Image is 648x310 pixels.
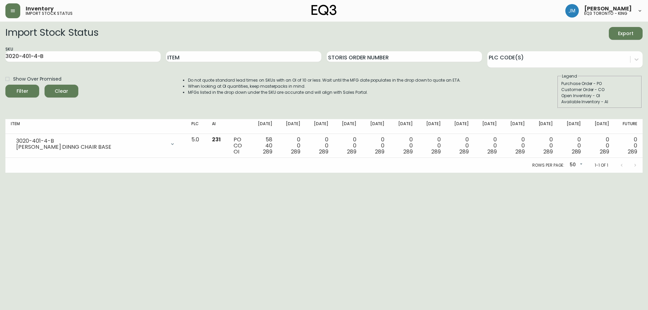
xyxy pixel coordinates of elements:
[508,137,525,155] div: 0 0
[283,137,300,155] div: 0 0
[561,99,638,105] div: Available Inventory - AI
[45,85,78,97] button: Clear
[595,162,608,168] p: 1-1 of 1
[515,148,525,156] span: 289
[565,4,579,18] img: b88646003a19a9f750de19192e969c24
[234,137,244,155] div: PO CO
[561,81,638,87] div: Purchase Order - PO
[615,119,643,134] th: Future
[188,83,461,89] li: When looking at OI quantities, keep masterpacks in mind.
[502,119,530,134] th: [DATE]
[614,29,637,38] span: Export
[390,119,418,134] th: [DATE]
[207,119,228,134] th: AI
[319,148,328,156] span: 289
[620,137,637,155] div: 0 0
[26,6,54,11] span: Inventory
[188,89,461,95] li: MFGs listed in the drop down under the SKU are accurate and will align with Sales Portal.
[584,6,632,11] span: [PERSON_NAME]
[26,11,73,16] h5: import stock status
[13,76,61,83] span: Show Over Promised
[334,119,362,134] th: [DATE]
[311,137,328,155] div: 0 0
[212,136,221,143] span: 231
[362,119,390,134] th: [DATE]
[628,148,637,156] span: 289
[561,87,638,93] div: Customer Order - CO
[530,119,558,134] th: [DATE]
[418,119,446,134] th: [DATE]
[403,148,413,156] span: 289
[567,160,584,171] div: 50
[480,137,497,155] div: 0 0
[278,119,306,134] th: [DATE]
[186,119,207,134] th: PLC
[234,148,239,156] span: OI
[186,134,207,158] td: 5.0
[536,137,553,155] div: 0 0
[291,148,300,156] span: 289
[572,148,581,156] span: 289
[586,119,614,134] th: [DATE]
[564,137,581,155] div: 0 0
[609,27,643,40] button: Export
[255,137,272,155] div: 58 40
[339,137,356,155] div: 0 0
[306,119,334,134] th: [DATE]
[375,148,384,156] span: 289
[431,148,441,156] span: 289
[487,148,497,156] span: 289
[367,137,384,155] div: 0 0
[600,148,609,156] span: 289
[250,119,278,134] th: [DATE]
[558,119,586,134] th: [DATE]
[446,119,474,134] th: [DATE]
[584,11,627,16] h5: eq3 toronto - king
[5,85,39,97] button: Filter
[592,137,609,155] div: 0 0
[395,137,412,155] div: 0 0
[561,93,638,99] div: Open Inventory - OI
[5,27,98,40] h2: Import Stock Status
[16,144,166,150] div: [PERSON_NAME] DINNG CHAIR BASE
[543,148,553,156] span: 289
[459,148,469,156] span: 289
[561,73,578,79] legend: Legend
[16,138,166,144] div: 3020-401-4-B
[188,77,461,83] li: Do not quote standard lead times on SKUs with an OI of 10 or less. Wait until the MFG date popula...
[263,148,272,156] span: 289
[424,137,441,155] div: 0 0
[312,5,336,16] img: logo
[474,119,502,134] th: [DATE]
[11,137,181,151] div: 3020-401-4-B[PERSON_NAME] DINNG CHAIR BASE
[347,148,356,156] span: 289
[50,87,73,95] span: Clear
[452,137,469,155] div: 0 0
[5,119,186,134] th: Item
[532,162,564,168] p: Rows per page:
